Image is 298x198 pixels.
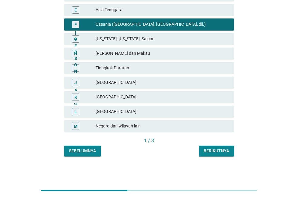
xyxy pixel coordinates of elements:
[96,22,206,27] font: Oseania ([GEOGRAPHIC_DATA], [GEOGRAPHIC_DATA], dll.)
[204,148,229,153] font: Berikutnya
[74,22,77,27] font: F
[96,109,136,114] font: [GEOGRAPHIC_DATA]
[96,94,136,99] font: [GEOGRAPHIC_DATA]
[74,80,77,85] font: J
[96,80,136,85] font: [GEOGRAPHIC_DATA]
[96,124,141,128] font: Negara dan wilayah lain
[96,51,150,56] font: [PERSON_NAME] dan Makau
[69,148,96,153] font: Sebelumnya
[74,109,77,114] font: L
[96,36,155,41] font: [US_STATE], [US_STATE], Saipan
[74,94,77,99] font: K
[199,146,234,157] button: Berikutnya
[74,31,77,105] font: [PERSON_NAME]
[74,7,77,12] font: E
[64,146,101,157] button: Sebelumnya
[144,138,154,144] font: 1 / 3
[96,7,123,12] font: Asia Tenggara
[96,65,129,70] font: Tiongkok Daratan
[74,124,77,128] font: M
